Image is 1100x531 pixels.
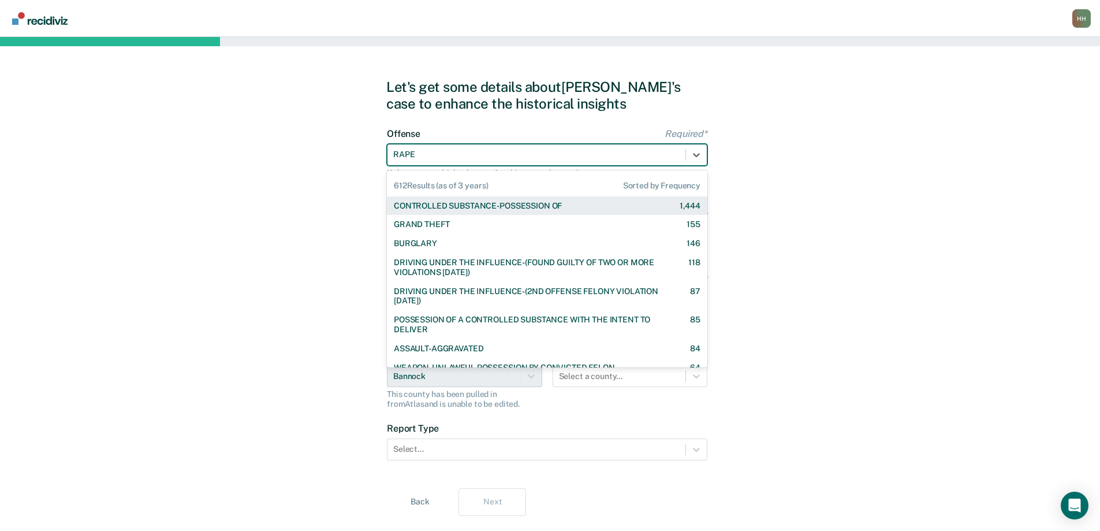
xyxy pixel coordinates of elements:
div: 1,444 [680,201,700,211]
label: Report Type [387,423,707,434]
div: DRIVING UNDER THE INFLUENCE-(2ND OFFENSE FELONY VIOLATION [DATE]) [394,287,670,306]
div: If there are multiple charges for this case, choose the most severe [387,168,707,178]
span: 612 Results (as of 3 years) [394,181,488,191]
div: Open Intercom Messenger [1061,492,1088,519]
div: This county has been pulled in from Atlas and is unable to be edited. [387,389,542,409]
label: Offense [387,128,707,139]
div: H H [1072,9,1091,28]
div: BURGLARY [394,239,437,248]
button: Profile dropdown button [1072,9,1091,28]
div: 84 [690,344,700,354]
div: ASSAULT-AGGRAVATED [394,344,483,354]
div: 87 [690,287,700,306]
div: 118 [688,258,700,277]
div: 146 [687,239,700,248]
div: 85 [690,315,700,335]
span: Sorted by Frequency [623,181,700,191]
div: 155 [687,220,700,229]
div: POSSESSION OF A CONTROLLED SUBSTANCE WITH THE INTENT TO DELIVER [394,315,670,335]
div: Let's get some details about [PERSON_NAME]'s case to enhance the historical insights [386,79,714,112]
div: DRIVING UNDER THE INFLUENCE-(FOUND GUILTY OF TWO OR MORE VIOLATIONS [DATE]) [394,258,668,277]
img: Recidiviz [12,12,68,25]
span: Required* [665,128,707,139]
div: WEAPON-UNLAWFUL POSSESSION BY CONVICTED FELON [394,363,615,373]
button: Back [386,488,454,516]
div: CONTROLLED SUBSTANCE-POSSESSION OF [394,201,562,211]
div: 64 [690,363,700,373]
button: Next [458,488,526,516]
div: GRAND THEFT [394,220,449,229]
